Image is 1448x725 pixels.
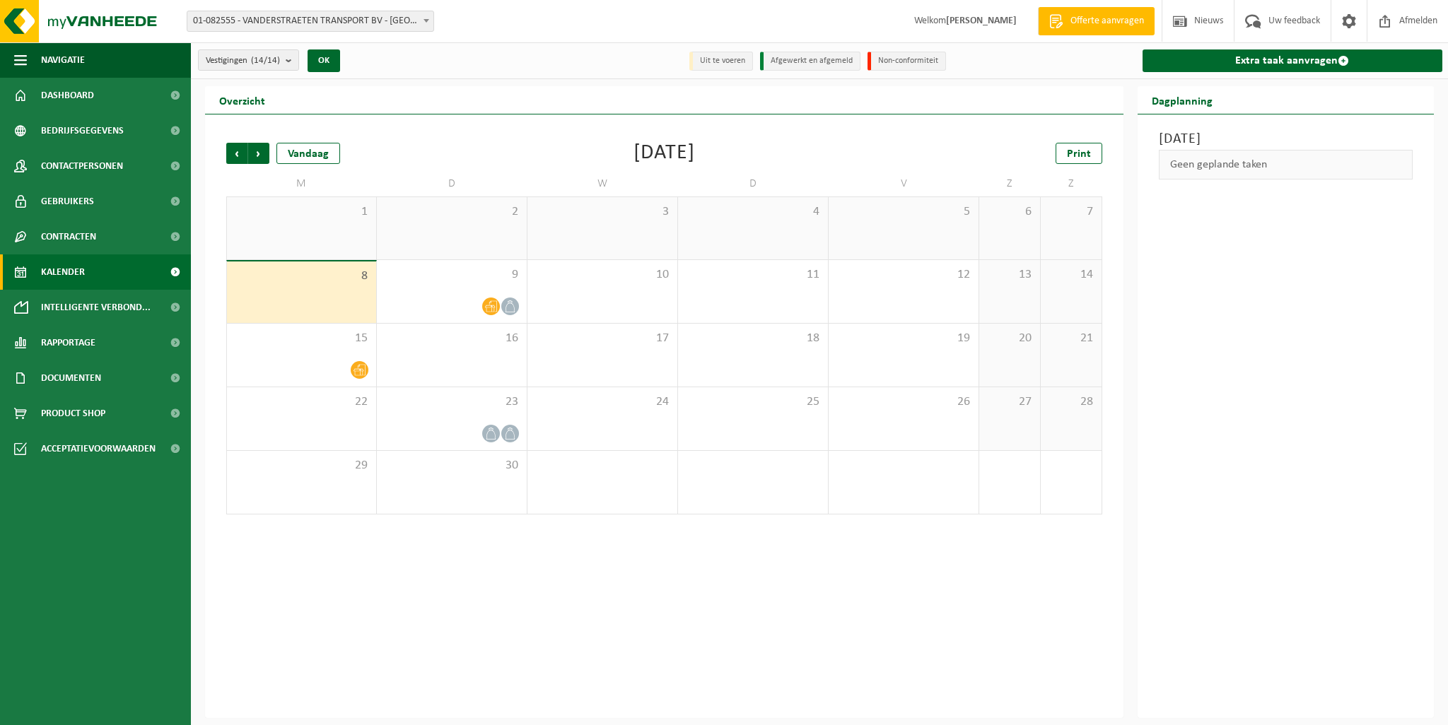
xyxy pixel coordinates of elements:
td: Z [979,171,1041,196]
span: Print [1067,148,1091,160]
span: Rapportage [41,325,95,360]
span: 24 [535,394,670,410]
span: 26 [836,394,971,410]
span: 28 [1048,394,1094,410]
span: 25 [685,394,821,410]
span: 01-082555 - VANDERSTRAETEN TRANSPORT BV - OUDENAARDE [187,11,434,32]
span: Documenten [41,360,101,396]
button: OK [308,49,340,72]
span: Vorige [226,143,247,164]
strong: [PERSON_NAME] [946,16,1017,26]
span: 20 [986,331,1033,346]
span: 23 [384,394,520,410]
h2: Dagplanning [1138,86,1227,114]
span: Vestigingen [206,50,280,71]
count: (14/14) [251,56,280,65]
span: 3 [535,204,670,220]
span: Intelligente verbond... [41,290,151,325]
span: 5 [836,204,971,220]
span: Product Shop [41,396,105,431]
span: 21 [1048,331,1094,346]
span: 13 [986,267,1033,283]
a: Offerte aanvragen [1038,7,1155,35]
span: Kalender [41,254,85,290]
span: 18 [685,331,821,346]
span: 1 [234,204,369,220]
h3: [DATE] [1159,129,1413,150]
td: V [829,171,979,196]
span: 10 [535,267,670,283]
span: 9 [384,267,520,283]
span: Contactpersonen [41,148,123,184]
li: Uit te voeren [689,52,753,71]
h2: Overzicht [205,86,279,114]
span: Volgende [248,143,269,164]
span: Bedrijfsgegevens [41,113,124,148]
td: D [377,171,527,196]
span: Contracten [41,219,96,254]
span: 29 [234,458,369,473]
span: 17 [535,331,670,346]
td: Z [1041,171,1102,196]
td: D [678,171,829,196]
span: 14 [1048,267,1094,283]
div: Geen geplande taken [1159,150,1413,179]
td: M [226,171,377,196]
span: 01-082555 - VANDERSTRAETEN TRANSPORT BV - OUDENAARDE [187,11,433,31]
a: Extra taak aanvragen [1143,49,1443,72]
td: W [527,171,678,196]
span: 2 [384,204,520,220]
span: Offerte aanvragen [1067,14,1148,28]
span: 15 [234,331,369,346]
button: Vestigingen(14/14) [198,49,299,71]
div: Vandaag [276,143,340,164]
span: 30 [384,458,520,473]
li: Afgewerkt en afgemeld [760,52,860,71]
span: 11 [685,267,821,283]
span: Navigatie [41,42,85,78]
span: Gebruikers [41,184,94,219]
span: 4 [685,204,821,220]
span: 7 [1048,204,1094,220]
span: 22 [234,394,369,410]
span: 16 [384,331,520,346]
span: 12 [836,267,971,283]
a: Print [1056,143,1102,164]
div: [DATE] [633,143,695,164]
span: Dashboard [41,78,94,113]
li: Non-conformiteit [868,52,946,71]
span: 19 [836,331,971,346]
span: 6 [986,204,1033,220]
span: 27 [986,394,1033,410]
span: Acceptatievoorwaarden [41,431,156,466]
span: 8 [234,269,369,284]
